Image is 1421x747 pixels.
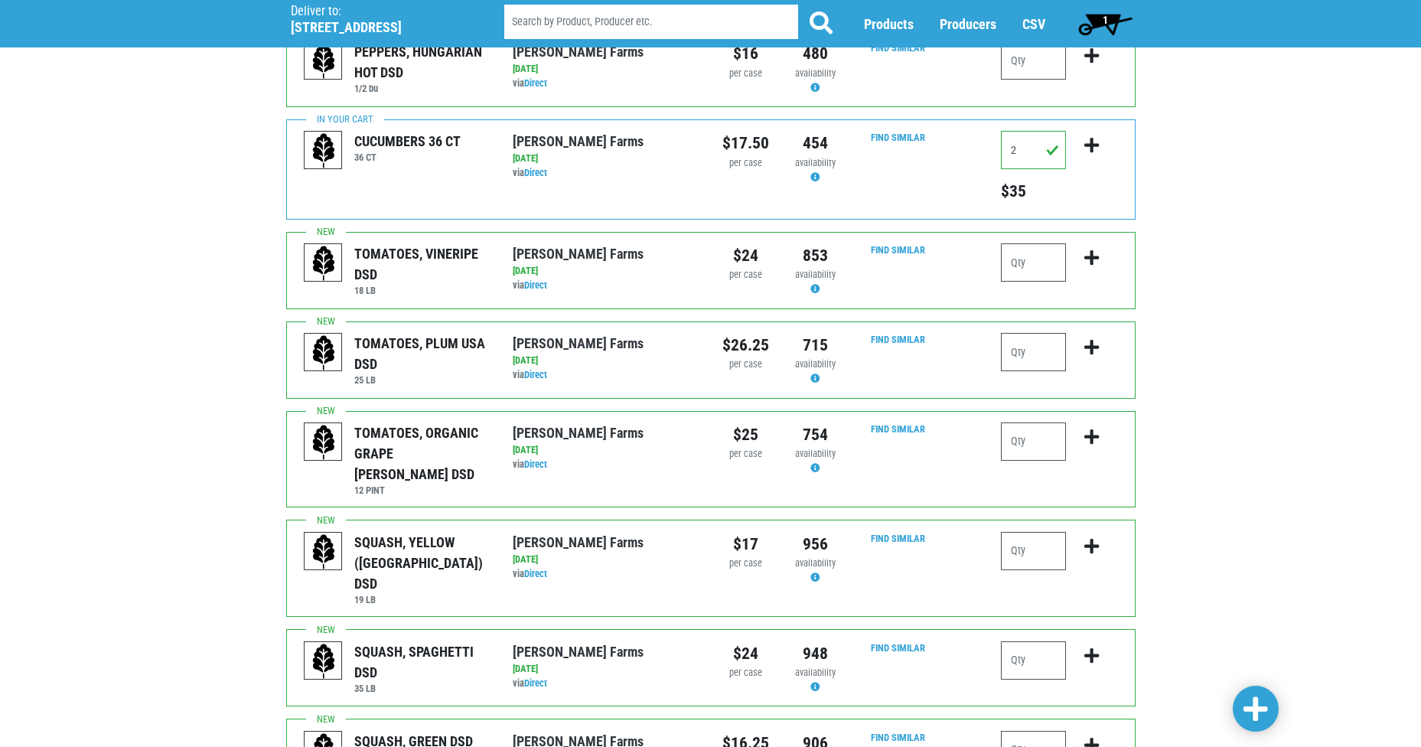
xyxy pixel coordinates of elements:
div: TOMATOES, ORGANIC GRAPE [PERSON_NAME] DSD [354,422,490,484]
div: via [513,368,699,383]
div: SQUASH, SPAGHETTI DSD [354,641,490,683]
a: Find Similar [871,533,925,544]
div: SQUASH, YELLOW ([GEOGRAPHIC_DATA]) DSD [354,532,490,594]
h6: 36 CT [354,152,461,163]
div: $24 [722,243,769,268]
span: availability [795,157,836,168]
a: [PERSON_NAME] Farms [513,534,644,550]
div: per case [722,67,769,81]
input: Qty [1001,243,1066,282]
a: Find Similar [871,42,925,54]
div: via [513,279,699,293]
div: [DATE] [513,443,699,458]
span: availability [795,269,836,280]
div: per case [722,666,769,680]
div: per case [722,268,769,282]
a: Find Similar [871,244,925,256]
a: CSV [1022,16,1045,32]
a: 1 [1071,8,1139,39]
div: $24 [722,641,769,666]
a: [PERSON_NAME] Farms [513,425,644,441]
a: Producers [940,16,996,32]
div: via [513,458,699,472]
h6: 1/2 bu [354,83,490,94]
span: availability [795,557,836,569]
div: [DATE] [513,152,699,166]
a: Direct [524,279,547,291]
a: Find Similar [871,423,925,435]
div: per case [722,156,769,171]
div: 715 [792,333,839,357]
a: Find Similar [871,732,925,743]
div: [DATE] [513,62,699,77]
img: placeholder-variety-43d6402dacf2d531de610a020419775a.svg [305,533,343,571]
div: via [513,166,699,181]
div: $16 [722,41,769,66]
img: placeholder-variety-43d6402dacf2d531de610a020419775a.svg [305,244,343,282]
input: Qty [1001,641,1066,680]
h6: 12 PINT [354,484,490,496]
a: Direct [524,458,547,470]
p: Deliver to: [291,4,465,19]
div: CUCUMBERS 36 CT [354,131,461,152]
div: [DATE] [513,553,699,567]
input: Qty [1001,532,1066,570]
a: Find Similar [871,334,925,345]
div: Availability may be subject to change. [792,156,839,185]
a: [PERSON_NAME] Farms [513,44,644,60]
img: placeholder-variety-43d6402dacf2d531de610a020419775a.svg [305,642,343,680]
img: placeholder-variety-43d6402dacf2d531de610a020419775a.svg [305,423,343,462]
a: Direct [524,167,547,178]
div: $17.50 [722,131,769,155]
div: TOMATOES, VINERIPE DSD [354,243,490,285]
div: per case [722,447,769,462]
div: [DATE] [513,354,699,368]
div: 754 [792,422,839,447]
input: Search by Product, Producer etc. [504,5,798,39]
a: Find Similar [871,642,925,654]
img: placeholder-variety-43d6402dacf2d531de610a020419775a.svg [305,132,343,170]
a: [PERSON_NAME] Farms [513,133,644,149]
div: via [513,677,699,691]
input: Qty [1001,333,1066,371]
h5: Total price [1001,181,1066,201]
div: via [513,77,699,91]
input: Qty [1001,422,1066,461]
a: Direct [524,369,547,380]
h5: [STREET_ADDRESS] [291,19,465,36]
div: 948 [792,641,839,666]
div: $17 [722,532,769,556]
a: Direct [524,568,547,579]
span: availability [795,667,836,678]
div: 956 [792,532,839,556]
div: per case [722,357,769,372]
div: per case [722,556,769,571]
a: [PERSON_NAME] Farms [513,246,644,262]
div: [DATE] [513,662,699,677]
a: Products [864,16,914,32]
img: placeholder-variety-43d6402dacf2d531de610a020419775a.svg [305,42,343,80]
a: [PERSON_NAME] Farms [513,335,644,351]
span: availability [795,358,836,370]
a: Direct [524,677,547,689]
a: [PERSON_NAME] Farms [513,644,644,660]
div: $25 [722,422,769,447]
h6: 18 LB [354,285,490,296]
span: 1 [1103,14,1108,26]
div: PEPPERS, HUNGARIAN HOT DSD [354,41,490,83]
div: [DATE] [513,264,699,279]
div: via [513,567,699,582]
a: Find Similar [871,132,925,143]
span: availability [795,67,836,79]
div: 853 [792,243,839,268]
a: Direct [524,77,547,89]
div: $26.25 [722,333,769,357]
img: placeholder-variety-43d6402dacf2d531de610a020419775a.svg [305,334,343,372]
h6: 19 LB [354,594,490,605]
input: Qty [1001,41,1066,80]
input: Qty [1001,131,1066,169]
div: 454 [792,131,839,155]
h6: 25 LB [354,374,490,386]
